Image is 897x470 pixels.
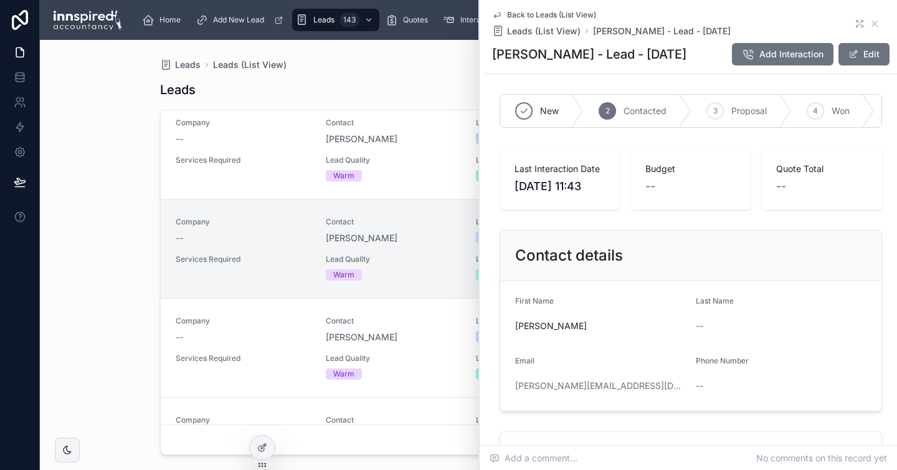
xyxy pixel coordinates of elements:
span: Lead Quality [326,254,461,264]
span: Lead Quality [326,155,461,165]
a: [PERSON_NAME] [326,232,397,244]
span: -- [176,232,183,244]
span: Contacted [624,105,667,117]
a: Quotes [382,9,437,31]
span: Add New Lead [213,15,264,25]
span: Lead Priority [476,254,611,264]
span: Company [176,316,311,326]
span: Company [176,118,311,128]
span: Won [832,105,850,117]
img: App logo [50,10,122,30]
span: Contact [326,217,461,227]
span: Company [176,415,311,425]
span: Lead Priority [476,155,611,165]
a: [PERSON_NAME] [326,331,397,343]
span: First Name [515,296,554,305]
div: Warm [333,269,354,281]
span: Add a comment... [490,452,577,464]
h1: [PERSON_NAME] - Lead - [DATE] [492,46,686,63]
a: Interactions [439,9,511,31]
div: scrollable content [132,6,847,34]
a: Add New Lead [192,9,290,31]
span: Contact [326,316,461,326]
span: [DATE] 11:43 [515,178,605,195]
div: Warm [333,368,354,380]
button: Edit [838,43,890,65]
span: Interactions [460,15,502,25]
a: [PERSON_NAME][EMAIL_ADDRESS][DOMAIN_NAME] [515,380,686,392]
span: Lead Source [476,217,611,227]
a: Company--Contact[PERSON_NAME]Lead SourceStriveXLast Interaction Date[DATE] 10:45Services Required... [161,298,777,397]
span: Last Name [696,296,734,305]
span: Lead Source [476,415,611,425]
span: [PERSON_NAME] [515,320,686,332]
span: -- [176,133,183,145]
span: Contact [326,415,461,425]
span: 4 [813,106,818,116]
span: Proposal [731,105,767,117]
a: Back to Leads (List View) [492,10,596,20]
span: -- [645,178,655,195]
span: Budget [645,163,736,175]
a: [PERSON_NAME] - Lead - [DATE] [593,25,731,37]
span: Quotes [403,15,428,25]
button: Add Interaction [732,43,833,65]
span: Phone Number [696,356,749,365]
span: Company [176,217,311,227]
span: Quote Total [776,163,867,175]
a: Leads (List View) [213,59,287,71]
span: Leads [313,15,335,25]
span: -- [176,331,183,343]
span: -- [696,320,703,332]
a: Company--Contact[PERSON_NAME]Lead SourceStriveXLast Interaction Date[DATE] 11:45Services Required... [161,100,777,199]
span: Lead Source [476,316,611,326]
span: Last Interaction Date [515,163,605,175]
a: Leads (List View) [492,25,581,37]
span: No comments on this record yet [756,452,887,464]
h2: Contact details [515,246,623,266]
span: Services Required [176,155,311,165]
h1: Leads [160,81,196,98]
span: New [540,105,559,117]
span: Add Interaction [759,48,823,60]
span: Lead Quality [326,353,461,363]
a: Leads143 [292,9,379,31]
span: Lead Source [476,118,611,128]
span: Email [515,356,534,365]
span: 3 [713,106,718,116]
span: Home [159,15,181,25]
div: 143 [339,12,359,27]
span: Leads (List View) [507,25,581,37]
span: Services Required [176,254,311,264]
a: Leads [160,59,201,71]
a: [PERSON_NAME] [326,133,397,145]
span: Leads [175,59,201,71]
span: Contact [326,118,461,128]
span: Back to Leads (List View) [507,10,596,20]
span: -- [696,380,703,392]
span: Services Required [176,353,311,363]
span: 2 [605,106,610,116]
span: Lead Priority [476,353,611,363]
span: -- [776,178,786,195]
div: Warm [333,170,354,181]
a: Home [138,9,189,31]
a: Company--Contact[PERSON_NAME]Lead SourceStriveXLast Interaction Date[DATE] 11:43Services Required... [161,199,777,298]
